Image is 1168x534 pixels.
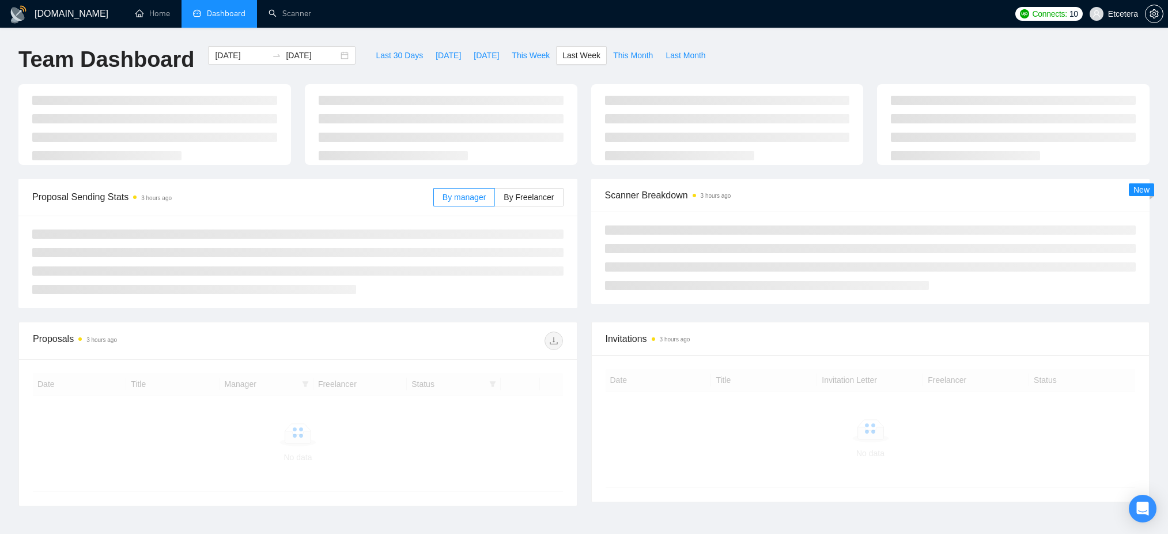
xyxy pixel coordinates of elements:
span: New [1133,185,1150,194]
span: swap-right [272,51,281,60]
span: user [1093,10,1101,18]
span: Last 30 Days [376,49,423,62]
time: 3 hours ago [141,195,172,201]
span: This Week [512,49,550,62]
time: 3 hours ago [701,193,731,199]
span: Connects: [1033,7,1067,20]
span: Invitations [606,332,1136,346]
button: setting [1145,5,1163,23]
time: 3 hours ago [86,337,117,343]
img: logo [9,5,28,24]
a: searchScanner [269,9,311,18]
input: End date [286,49,338,62]
div: Proposals [33,332,298,350]
time: 3 hours ago [660,336,690,343]
span: By manager [443,193,486,202]
span: 10 [1069,7,1078,20]
span: to [272,51,281,60]
span: [DATE] [474,49,499,62]
input: Start date [215,49,267,62]
img: upwork-logo.png [1020,9,1029,18]
button: This Week [505,46,556,65]
span: dashboard [193,9,201,17]
button: Last 30 Days [369,46,429,65]
span: Last Month [666,49,705,62]
span: This Month [613,49,653,62]
button: Last Week [556,46,607,65]
span: By Freelancer [504,193,554,202]
span: Dashboard [207,9,245,18]
button: Last Month [659,46,712,65]
span: setting [1146,9,1163,18]
span: Scanner Breakdown [605,188,1136,202]
a: setting [1145,9,1163,18]
span: Last Week [562,49,600,62]
button: [DATE] [467,46,505,65]
span: [DATE] [436,49,461,62]
a: homeHome [135,9,170,18]
div: Open Intercom Messenger [1129,495,1156,522]
button: This Month [607,46,659,65]
h1: Team Dashboard [18,46,194,73]
span: Proposal Sending Stats [32,190,433,204]
button: [DATE] [429,46,467,65]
